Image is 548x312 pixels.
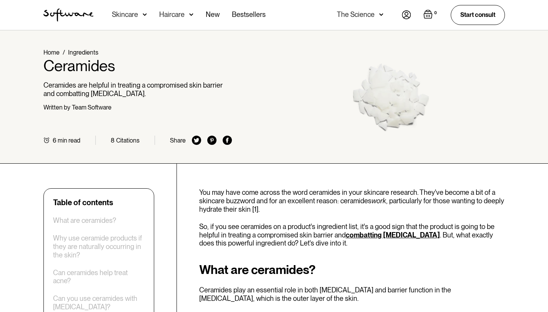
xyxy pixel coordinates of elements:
[192,136,201,145] img: twitter icon
[346,231,440,239] a: combatting [MEDICAL_DATA]
[43,49,60,56] a: Home
[116,137,140,144] div: Citations
[143,11,147,18] img: arrow down
[199,222,505,247] p: So, if you see ceramides on a product's ingredient list, it's a good sign that the product is goi...
[53,294,145,311] a: Can you use ceramides with [MEDICAL_DATA]?
[63,49,65,56] div: /
[379,11,383,18] img: arrow down
[111,137,115,144] div: 8
[189,11,193,18] img: arrow down
[433,10,438,17] div: 0
[43,104,70,111] div: Written by
[43,8,93,22] a: home
[337,11,375,18] div: The Science
[53,234,145,259] a: Why use ceramide products if they are naturally occurring in the skin?
[199,188,505,213] p: You may have come across the word ceramides in your skincare research. They've become a bit of a ...
[223,136,232,145] img: facebook icon
[53,137,56,144] div: 6
[423,10,438,20] a: Open empty cart
[43,8,93,22] img: Software Logo
[53,269,145,285] a: Can ceramides help treat acne?
[199,286,505,302] p: Ceramides play an essential role in both [MEDICAL_DATA] and barrier function in the [MEDICAL_DATA...
[53,198,113,207] div: Table of contents
[43,56,232,75] h1: Ceramides
[371,197,386,205] em: work
[72,104,112,111] div: Team Software
[159,11,185,18] div: Haircare
[68,49,98,56] a: Ingredients
[451,5,505,25] a: Start consult
[170,137,186,144] div: Share
[53,216,116,225] a: What are ceramides?
[43,81,232,98] p: Ceramides are helpful in treating a compromised skin barrier and combatting [MEDICAL_DATA].
[112,11,138,18] div: Skincare
[199,263,505,277] h2: What are ceramides?
[58,137,80,144] div: min read
[207,136,217,145] img: pinterest icon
